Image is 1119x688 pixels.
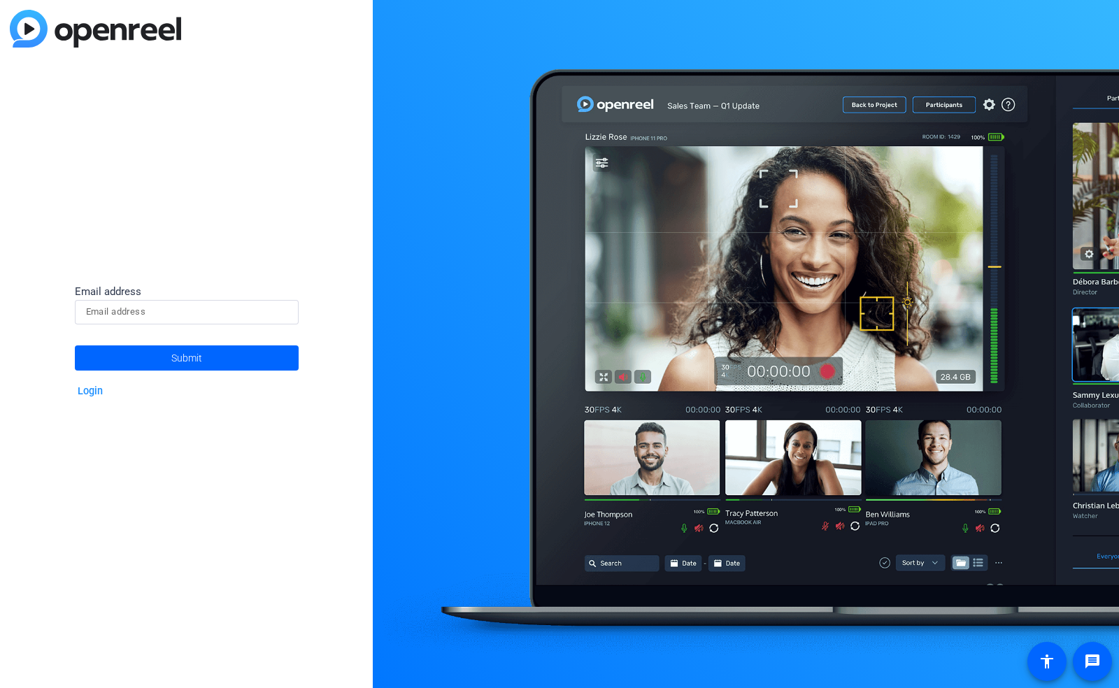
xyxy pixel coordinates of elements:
[78,385,103,397] a: Login
[171,341,202,375] span: Submit
[10,10,181,48] img: blue-gradient.svg
[75,345,299,371] button: Submit
[75,285,141,298] span: Email address
[1084,653,1101,670] mat-icon: message
[86,303,287,320] input: Email address
[1039,653,1055,670] mat-icon: accessibility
